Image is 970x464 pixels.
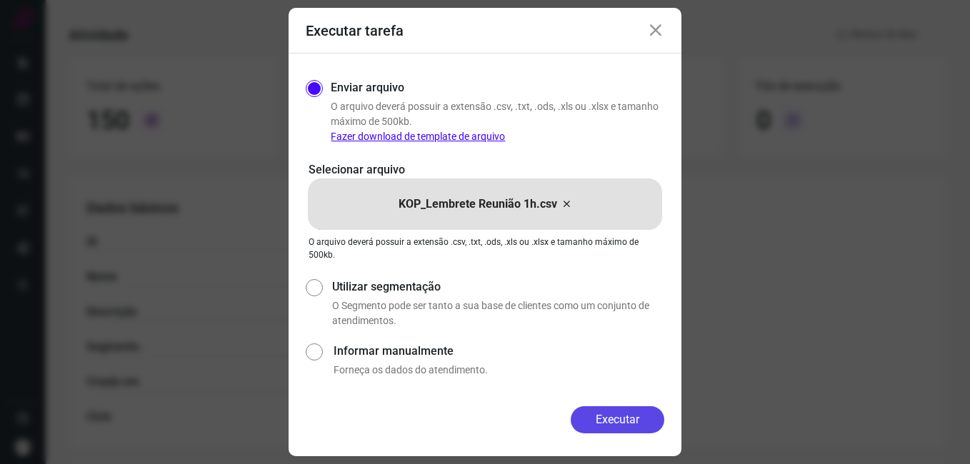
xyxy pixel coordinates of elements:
[571,406,664,433] button: Executar
[334,343,664,360] label: Informar manualmente
[309,236,661,261] p: O arquivo deverá possuir a extensão .csv, .txt, .ods, .xls ou .xlsx e tamanho máximo de 500kb.
[334,363,664,378] p: Forneça os dados do atendimento.
[331,79,404,96] label: Enviar arquivo
[331,131,505,142] a: Fazer download de template de arquivo
[332,298,664,328] p: O Segmento pode ser tanto a sua base de clientes como um conjunto de atendimentos.
[331,99,664,144] p: O arquivo deverá possuir a extensão .csv, .txt, .ods, .xls ou .xlsx e tamanho máximo de 500kb.
[306,22,404,39] h3: Executar tarefa
[309,161,661,178] p: Selecionar arquivo
[399,196,557,213] p: KOP_Lembrete Reunião 1h.csv
[332,278,664,296] label: Utilizar segmentação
